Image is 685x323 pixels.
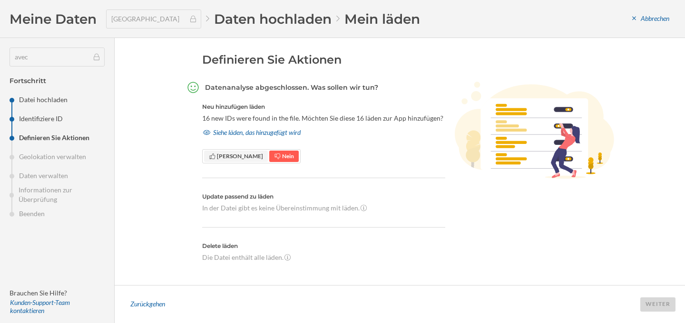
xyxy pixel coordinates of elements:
[10,114,105,123] li: Identifiziere ID
[10,298,104,315] div: Kunden-Support-Team kontaktieren
[202,103,445,111] h5: Neu hinzufügen läden
[10,76,105,85] h4: Fortschritt
[10,133,105,142] li: Definieren Sie Aktionen
[10,288,105,298] p: Brauchen Sie Hilfe?
[10,190,105,199] li: Informationen zur Überprüfung
[125,296,170,313] div: Zurückgehen
[10,209,105,218] li: Beenden
[202,114,445,123] p: 16 new IDs were found in the file. Möchten Sie diese 16 läden zur App hinzufügen?
[202,253,445,262] p: Die Datei enthält alle läden.
[205,83,378,92] h4: Datenanalyse abgeschlossen. Was sollen wir tun?
[20,7,54,15] span: Support
[10,152,105,161] li: Geolokation verwalten
[217,152,263,160] span: [PERSON_NAME]
[202,203,445,213] p: In der Datei gibt es keine Übereinstimmung mit läden.
[10,171,105,180] li: Daten verwalten
[282,152,294,160] span: Nein
[202,192,445,201] h5: Update passend zu läden
[202,52,614,67] h2: Definieren Sie Aktionen
[10,95,105,104] li: Datei hochladen
[10,47,105,66] div: avec
[202,242,445,250] h5: Delete läden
